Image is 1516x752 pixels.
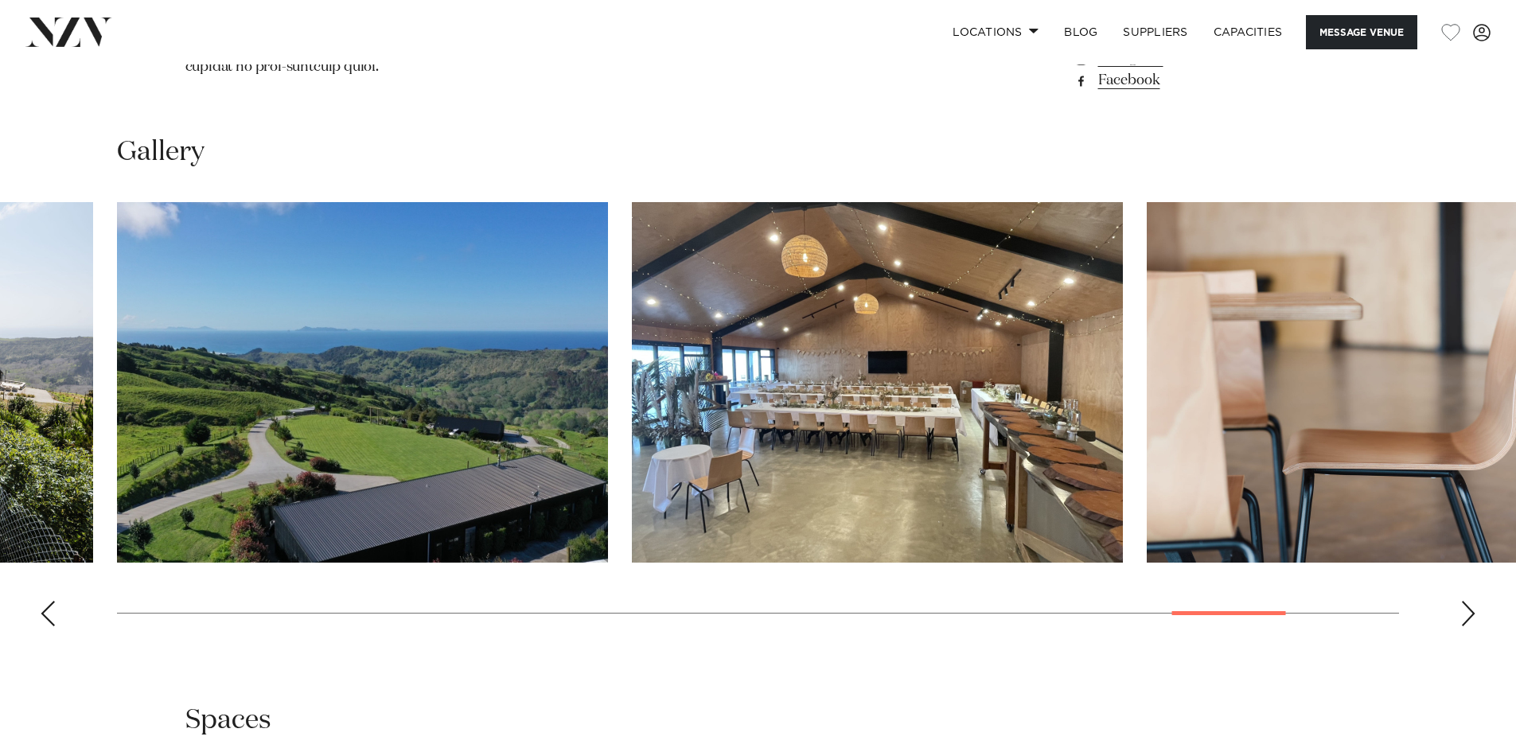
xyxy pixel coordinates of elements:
[1110,15,1200,49] a: SUPPLIERS
[632,202,1123,563] swiper-slide: 25 / 28
[1306,15,1417,49] button: Message Venue
[185,703,271,738] h2: Spaces
[117,134,205,170] h2: Gallery
[940,15,1051,49] a: Locations
[1201,15,1296,49] a: Capacities
[1072,69,1331,92] a: Facebook
[1051,15,1110,49] a: BLOG
[25,18,112,46] img: nzv-logo.png
[117,202,608,563] swiper-slide: 24 / 28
